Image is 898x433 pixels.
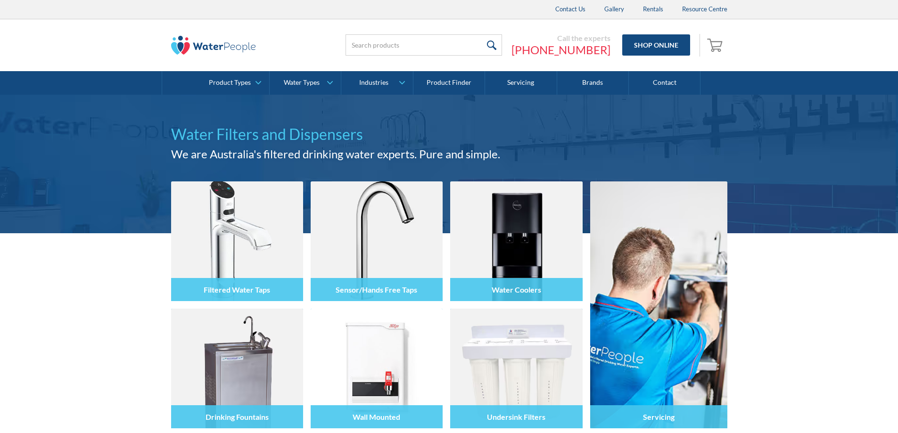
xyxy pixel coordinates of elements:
[511,43,610,57] a: [PHONE_NUMBER]
[311,309,443,428] img: Wall Mounted
[705,34,727,57] a: Open empty cart
[487,412,545,421] h4: Undersink Filters
[511,33,610,43] div: Call the experts
[450,181,582,301] img: Water Coolers
[643,412,675,421] h4: Servicing
[707,37,725,52] img: shopping cart
[204,285,270,294] h4: Filtered Water Taps
[359,79,388,87] div: Industries
[353,412,400,421] h4: Wall Mounted
[590,181,727,428] a: Servicing
[198,71,269,95] a: Product Types
[450,309,582,428] img: Undersink Filters
[485,71,557,95] a: Servicing
[171,181,303,301] img: Filtered Water Taps
[413,71,485,95] a: Product Finder
[346,34,502,56] input: Search products
[341,71,412,95] a: Industries
[336,285,417,294] h4: Sensor/Hands Free Taps
[270,71,341,95] a: Water Types
[311,181,443,301] img: Sensor/Hands Free Taps
[206,412,269,421] h4: Drinking Fountains
[209,79,251,87] div: Product Types
[171,309,303,428] img: Drinking Fountains
[629,71,700,95] a: Contact
[284,79,320,87] div: Water Types
[622,34,690,56] a: Shop Online
[492,285,541,294] h4: Water Coolers
[171,36,256,55] img: The Water People
[557,71,629,95] a: Brands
